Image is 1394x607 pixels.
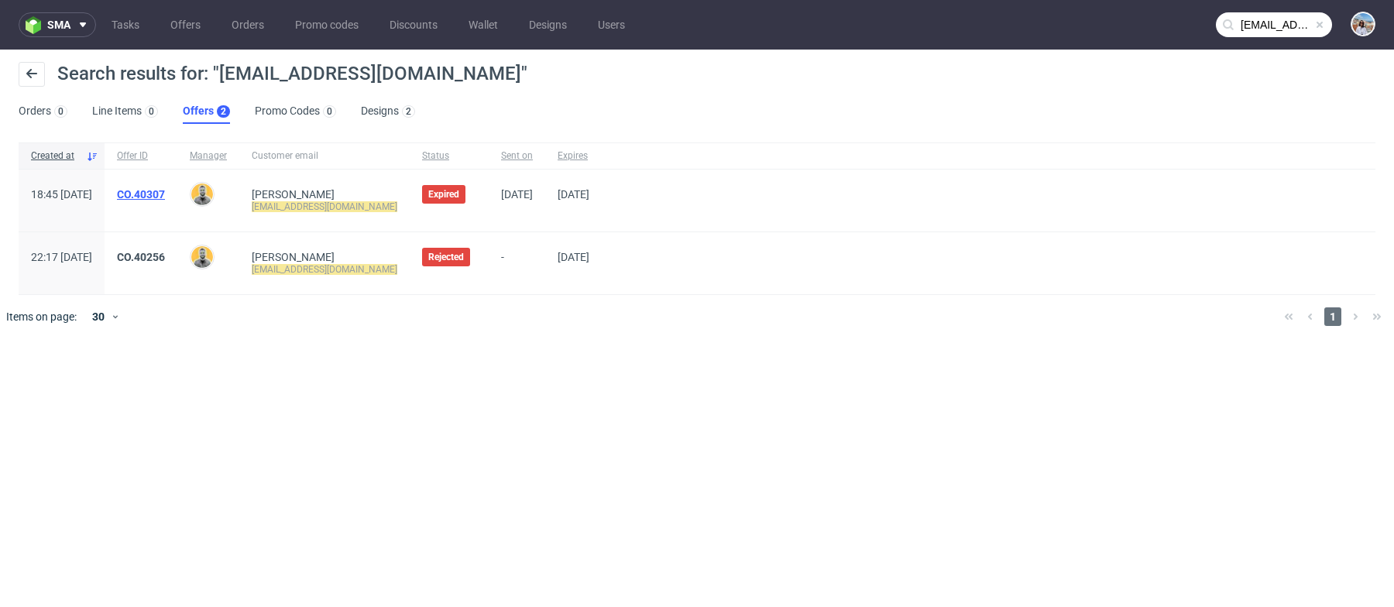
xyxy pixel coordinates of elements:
[252,201,397,212] mark: [EMAIL_ADDRESS][DOMAIN_NAME]
[149,106,154,117] div: 0
[459,12,507,37] a: Wallet
[222,12,273,37] a: Orders
[31,149,80,163] span: Created at
[26,16,47,34] img: logo
[252,264,397,275] mark: [EMAIL_ADDRESS][DOMAIN_NAME]
[558,251,589,263] span: [DATE]
[406,106,411,117] div: 2
[422,149,476,163] span: Status
[501,149,533,163] span: Sent on
[255,99,336,124] a: Promo Codes0
[558,188,589,201] span: [DATE]
[327,106,332,117] div: 0
[117,149,165,163] span: Offer ID
[191,246,213,268] img: Petter Bladowski
[252,149,397,163] span: Customer email
[57,63,527,84] span: Search results for: "[EMAIL_ADDRESS][DOMAIN_NAME]"
[92,99,158,124] a: Line Items0
[1352,13,1374,35] img: Marta Kozłowska
[183,99,230,124] a: Offers2
[520,12,576,37] a: Designs
[19,99,67,124] a: Orders0
[190,149,227,163] span: Manager
[221,106,226,117] div: 2
[380,12,447,37] a: Discounts
[589,12,634,37] a: Users
[47,19,70,30] span: sma
[558,149,589,163] span: Expires
[31,188,92,201] span: 18:45 [DATE]
[428,251,464,263] span: Rejected
[117,188,165,201] a: CO.40307
[161,12,210,37] a: Offers
[501,188,533,201] span: [DATE]
[19,12,96,37] button: sma
[501,251,533,276] span: -
[428,188,459,201] span: Expired
[58,106,64,117] div: 0
[252,188,335,201] a: [PERSON_NAME]
[191,183,213,205] img: Petter Bladowski
[31,251,92,263] span: 22:17 [DATE]
[102,12,149,37] a: Tasks
[1324,307,1341,326] span: 1
[6,309,77,324] span: Items on page:
[361,99,415,124] a: Designs2
[252,251,335,263] a: [PERSON_NAME]
[286,12,368,37] a: Promo codes
[83,306,111,328] div: 30
[117,251,165,263] a: CO.40256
